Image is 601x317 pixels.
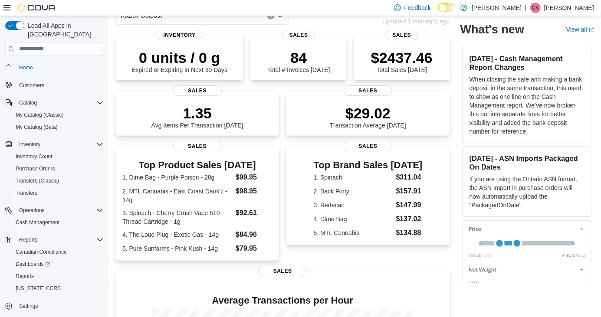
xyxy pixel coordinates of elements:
[9,109,107,121] button: My Catalog (Classic)
[385,30,418,40] span: Sales
[470,175,585,209] p: If you are using the Ontario ASN format, the ASN Import in purchase orders will now automatically...
[16,111,64,118] span: My Catalog (Classic)
[9,282,107,294] button: [US_STATE] CCRS
[12,217,103,228] span: Cash Management
[9,258,107,270] a: Dashboards
[236,229,272,240] dd: $84.96
[532,3,539,13] span: CK
[2,204,107,216] button: Operations
[16,153,53,160] span: Inventory Count
[314,215,393,223] dt: 4. Dime Bag
[173,85,222,96] span: Sales
[151,105,243,122] p: 1.35
[330,105,406,129] div: Transaction Average [DATE]
[12,110,67,120] a: My Catalog (Classic)
[16,285,61,292] span: [US_STATE] CCRS
[9,187,107,199] button: Transfers
[236,172,272,183] dd: $99.95
[19,82,44,89] span: Customers
[16,124,58,131] span: My Catalog (Beta)
[19,236,37,243] span: Reports
[122,295,443,306] h4: Average Transactions per Hour
[544,3,594,13] p: [PERSON_NAME]
[19,207,45,214] span: Operations
[16,205,103,216] span: Operations
[9,270,107,282] button: Reports
[589,27,594,33] svg: External link
[12,271,37,281] a: Reports
[12,151,103,162] span: Inventory Count
[122,187,232,204] dt: 2. MTL Cannabis - East Coast Dank'z - 14g
[17,3,56,12] img: Cova
[2,79,107,92] button: Customers
[344,85,392,96] span: Sales
[12,176,103,186] span: Transfers (Classic)
[396,186,423,196] dd: $157.91
[16,219,59,226] span: Cash Management
[12,271,103,281] span: Reports
[9,163,107,175] button: Purchase Orders
[16,273,34,280] span: Reports
[344,141,392,151] span: Sales
[258,266,307,276] span: Sales
[9,121,107,133] button: My Catalog (Beta)
[2,97,107,109] button: Catalog
[330,105,406,122] p: $29.02
[131,49,227,73] div: Expired or Expiring in Next 30 Days
[267,49,330,73] div: Total # Invoices [DATE]
[19,99,37,106] span: Catalog
[16,165,55,172] span: Purchase Orders
[12,217,63,228] a: Cash Management
[16,80,103,91] span: Customers
[282,30,315,40] span: Sales
[16,301,103,311] span: Settings
[16,235,103,245] span: Reports
[525,3,527,13] p: |
[2,61,107,74] button: Home
[566,26,594,33] a: View allExternal link
[16,205,48,216] button: Operations
[267,49,330,66] p: 84
[16,62,36,73] a: Home
[396,214,423,224] dd: $137.02
[12,163,59,174] a: Purchase Orders
[530,3,541,13] div: Carson Keddy
[470,54,585,72] h3: [DATE] - Cash Management Report Changes
[122,230,232,239] dt: 4. The Loud Plug - Exotic Gas - 14g
[12,163,103,174] span: Purchase Orders
[122,209,232,226] dt: 3. Spinach - Cherry Crush Vape 510 Thread Cartridge - 1g
[12,122,61,132] a: My Catalog (Beta)
[12,247,103,257] span: Canadian Compliance
[470,154,585,171] h3: [DATE] - ASN Imports Packaged On Dates
[2,234,107,246] button: Reports
[12,188,103,198] span: Transfers
[438,3,456,12] input: Dark Mode
[12,259,103,269] span: Dashboards
[2,138,107,150] button: Inventory
[16,139,44,150] button: Inventory
[16,98,40,108] button: Catalog
[236,208,272,218] dd: $92.61
[9,175,107,187] button: Transfers (Classic)
[12,247,70,257] a: Canadian Compliance
[19,303,38,310] span: Settings
[12,122,103,132] span: My Catalog (Beta)
[16,139,103,150] span: Inventory
[12,283,103,294] span: Washington CCRS
[9,246,107,258] button: Canadian Compliance
[122,244,232,253] dt: 5. Pure Sunfarms - Pink Kush - 14g
[236,243,272,254] dd: $79.95
[16,62,103,73] span: Home
[371,49,433,73] div: Total Sales [DATE]
[404,3,431,12] span: Feedback
[12,151,56,162] a: Inventory Count
[277,13,284,20] button: Open list of options
[122,173,232,182] dt: 1. Dime Bag - Purple Poison - 28g
[460,23,524,36] h2: What's new
[131,49,227,66] p: 0 units / 0 g
[314,187,393,196] dt: 2. Back Forty
[16,190,37,196] span: Transfers
[314,160,423,170] h3: Top Brand Sales [DATE]
[236,186,272,196] dd: $98.95
[16,177,59,184] span: Transfers (Classic)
